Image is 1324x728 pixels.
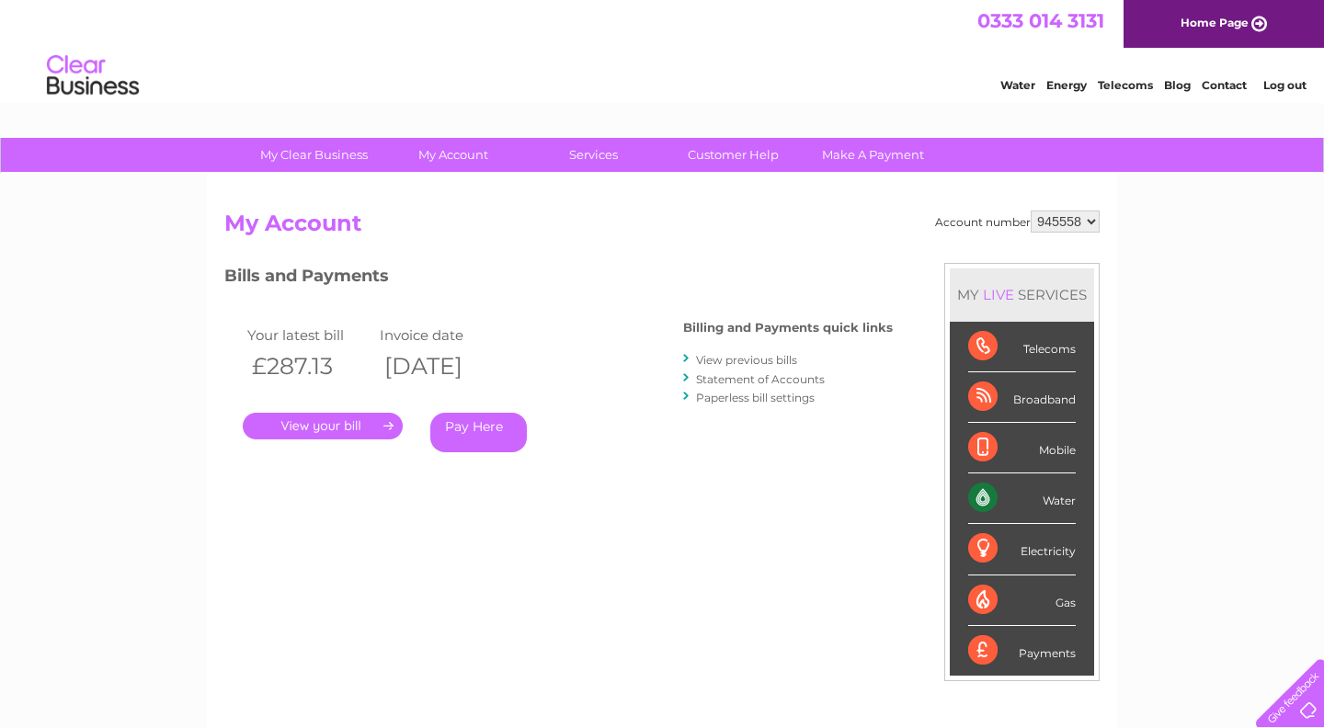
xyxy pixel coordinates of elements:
div: Account number [935,210,1100,233]
a: Pay Here [430,413,527,452]
a: Log out [1263,78,1307,92]
a: Make A Payment [797,138,949,172]
td: Your latest bill [243,323,375,347]
a: Telecoms [1098,78,1153,92]
h3: Bills and Payments [224,263,893,295]
td: Invoice date [375,323,508,347]
div: Mobile [968,423,1076,473]
h2: My Account [224,210,1100,245]
a: Blog [1164,78,1191,92]
a: Contact [1202,78,1247,92]
a: View previous bills [696,353,797,367]
a: . [243,413,403,439]
div: LIVE [979,286,1018,303]
a: Water [1000,78,1035,92]
div: Telecoms [968,322,1076,372]
div: Water [968,473,1076,524]
img: logo.png [46,48,140,104]
a: Services [518,138,669,172]
div: Payments [968,626,1076,676]
a: Energy [1046,78,1087,92]
th: £287.13 [243,347,375,385]
a: Customer Help [657,138,809,172]
a: Statement of Accounts [696,372,825,386]
a: My Account [378,138,530,172]
th: [DATE] [375,347,508,385]
div: Broadband [968,372,1076,423]
div: Electricity [968,524,1076,574]
div: Gas [968,575,1076,626]
h4: Billing and Payments quick links [683,321,893,335]
a: 0333 014 3131 [977,9,1104,32]
div: MY SERVICES [950,268,1094,321]
a: Paperless bill settings [696,391,815,404]
div: Clear Business is a trading name of Verastar Limited (registered in [GEOGRAPHIC_DATA] No. 3667643... [229,10,1098,89]
a: My Clear Business [238,138,390,172]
